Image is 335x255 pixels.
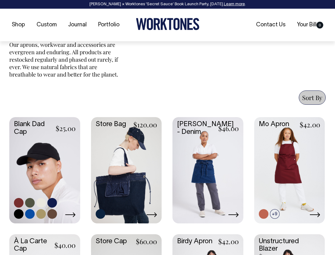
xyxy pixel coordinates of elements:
p: Our aprons, workwear and accessories are evergreen and enduring. All products are restocked regul... [9,41,121,78]
span: +9 [270,209,280,219]
a: Shop [9,20,28,30]
a: Journal [66,20,89,30]
a: Contact Us [254,20,288,30]
a: Custom [34,20,59,30]
span: Sort By [302,93,322,102]
span: 0 [316,22,323,29]
a: Portfolio [96,20,122,30]
div: [PERSON_NAME] × Worktones ‘Secret Sauce’ Book Launch Party, [DATE]. . [6,2,329,7]
a: Your Bill0 [294,20,326,30]
a: Learn more [224,2,245,6]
